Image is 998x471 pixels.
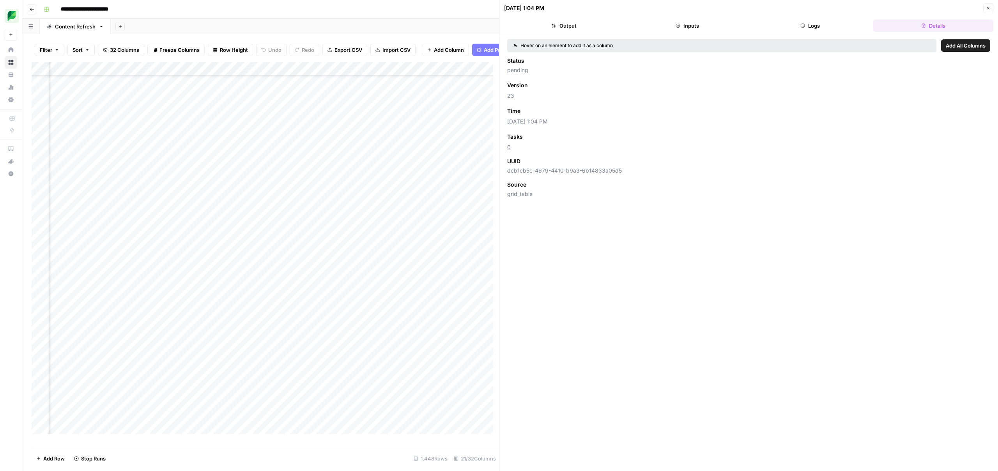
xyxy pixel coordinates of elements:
[434,46,464,54] span: Add Column
[5,143,17,155] a: AirOps Academy
[302,46,314,54] span: Redo
[507,66,990,74] span: pending
[507,133,523,141] span: Tasks
[110,46,139,54] span: 32 Columns
[159,46,200,54] span: Freeze Columns
[147,44,205,56] button: Freeze Columns
[55,23,96,30] div: Content Refresh
[627,19,747,32] button: Inputs
[422,44,469,56] button: Add Column
[69,452,110,465] button: Stop Runs
[322,44,367,56] button: Export CSV
[5,56,17,69] a: Browse
[334,46,362,54] span: Export CSV
[507,92,990,100] span: 23
[507,107,520,115] span: Time
[40,46,52,54] span: Filter
[32,452,69,465] button: Add Row
[507,57,524,65] span: Status
[5,81,17,93] a: Usage
[40,19,111,34] a: Content Refresh
[472,44,531,56] button: Add Power Agent
[513,42,772,49] div: Hover on an element to add it as a column
[507,167,990,175] span: dcb1cb5c-4679-4410-b9a3-6b14833a05d5
[941,39,990,52] button: Add All Columns
[504,4,544,12] div: [DATE] 1:04 PM
[507,157,520,165] span: UUID
[504,19,624,32] button: Output
[5,6,17,26] button: Workspace: SproutSocial
[484,46,526,54] span: Add Power Agent
[507,181,526,189] span: Source
[873,19,993,32] button: Details
[451,452,499,465] div: 21/32 Columns
[5,93,17,106] a: Settings
[507,118,990,125] span: [DATE] 1:04 PM
[35,44,64,56] button: Filter
[67,44,95,56] button: Sort
[81,455,106,462] span: Stop Runs
[208,44,253,56] button: Row Height
[5,155,17,167] div: What's new?
[43,455,65,462] span: Add Row
[507,81,528,89] span: Version
[411,452,451,465] div: 1,448 Rows
[256,44,287,56] button: Undo
[382,46,411,54] span: Import CSV
[5,44,17,56] a: Home
[5,155,17,168] button: What's new?
[220,46,248,54] span: Row Height
[946,42,986,49] span: Add All Columns
[750,19,871,32] button: Logs
[5,168,17,180] button: Help + Support
[370,44,416,56] button: Import CSV
[268,46,281,54] span: Undo
[5,69,17,81] a: Your Data
[73,46,83,54] span: Sort
[5,9,19,23] img: SproutSocial Logo
[507,144,511,150] a: 0
[98,44,144,56] button: 32 Columns
[290,44,319,56] button: Redo
[507,190,990,198] span: grid_table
